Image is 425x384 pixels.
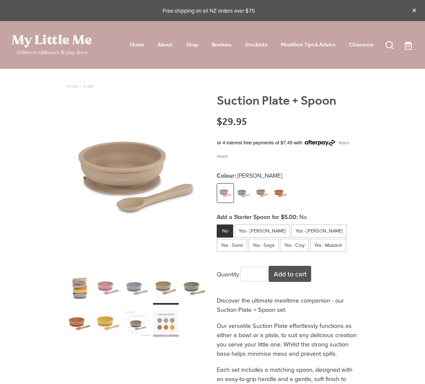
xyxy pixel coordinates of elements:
div: Yes - Sage [248,239,279,252]
a: Shop [186,40,198,50]
h1: Suction Plate + Spoon [217,94,358,117]
div: Yes - Sand [217,239,247,252]
a: About [158,40,172,50]
a: Clearance [349,40,374,50]
a: Plate [83,84,94,89]
div: carousel [67,94,207,340]
a: Mealtime Tips & Advice [281,40,336,50]
span: $29.95 [217,113,247,132]
div: or 4 interest free payments of $7.49 with [217,131,358,160]
a: Home [130,40,144,50]
div: No [217,224,233,238]
div: Yes - [PERSON_NAME] [291,224,347,238]
div: Yes - Clay [280,239,309,252]
button: Add to cart [269,266,311,282]
a: Reviews [212,40,231,50]
a: learn more [217,140,349,159]
a: Store [67,84,78,89]
div: Yes - [PERSON_NAME] [235,224,291,238]
a: Stockists [245,40,267,50]
p: Our versatile Suction Plate effortlessly functions as either a bowl or a plate, to suit any delic... [217,321,358,358]
p: Free shipping on all NZ orders over $75 [12,7,406,14]
span: No [299,213,309,221]
span: / [80,85,81,89]
span: Colour: [217,171,237,180]
div: Quantity [217,267,269,281]
div: Yes - Mustard [310,239,347,252]
span: Add a Starter Spoon for $5.00: [217,213,299,221]
span: [PERSON_NAME] [237,171,284,180]
p: Discover the ultimate mealtime companion - our Suction Plate + Spoon set. [217,296,358,314]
